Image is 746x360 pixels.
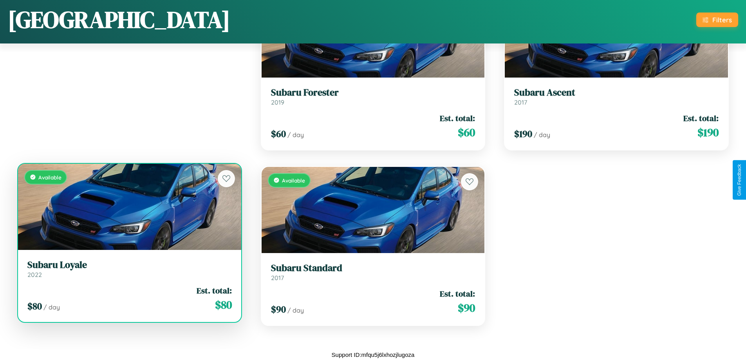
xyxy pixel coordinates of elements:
[440,112,475,124] span: Est. total:
[27,271,42,279] span: 2022
[38,174,61,181] span: Available
[534,131,550,139] span: / day
[696,13,738,27] button: Filters
[514,98,527,106] span: 2017
[287,131,304,139] span: / day
[27,300,42,313] span: $ 80
[43,303,60,311] span: / day
[458,300,475,316] span: $ 90
[197,285,232,296] span: Est. total:
[440,288,475,299] span: Est. total:
[271,303,286,316] span: $ 90
[683,112,719,124] span: Est. total:
[514,87,719,98] h3: Subaru Ascent
[332,349,415,360] p: Support ID: mfqu5j6lxhozjlugoza
[271,274,284,282] span: 2017
[27,259,232,271] h3: Subaru Loyale
[458,125,475,140] span: $ 60
[712,16,732,24] div: Filters
[215,297,232,313] span: $ 80
[271,87,475,98] h3: Subaru Forester
[271,262,475,274] h3: Subaru Standard
[271,262,475,282] a: Subaru Standard2017
[737,164,742,196] div: Give Feedback
[287,306,304,314] span: / day
[271,87,475,106] a: Subaru Forester2019
[282,177,305,184] span: Available
[514,127,532,140] span: $ 190
[271,98,284,106] span: 2019
[697,125,719,140] span: $ 190
[514,87,719,106] a: Subaru Ascent2017
[8,4,230,36] h1: [GEOGRAPHIC_DATA]
[271,127,286,140] span: $ 60
[27,259,232,279] a: Subaru Loyale2022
